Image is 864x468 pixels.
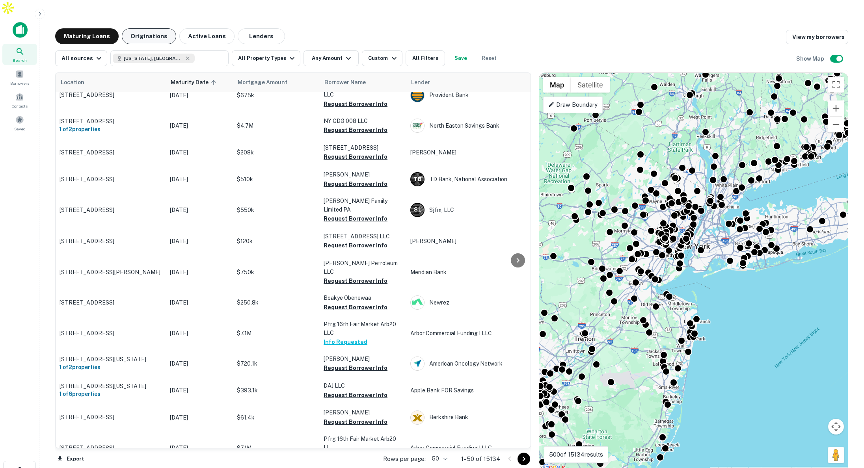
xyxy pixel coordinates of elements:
p: [STREET_ADDRESS][US_STATE] [60,356,162,363]
span: Borrowers [10,80,29,86]
p: [STREET_ADDRESS] [60,91,162,98]
p: Arbor Commercial Funding I LLC [410,444,529,452]
div: Provident Bank [410,88,529,102]
p: Pfrg 16th Fair Market Arb20 LL [324,435,402,452]
button: Request Borrower Info [324,179,387,189]
p: [DATE] [170,386,229,395]
span: Borrower Name [324,78,366,87]
p: [DATE] [170,121,229,130]
p: $7.1M [237,444,316,452]
p: $208k [237,148,316,157]
p: [DATE] [170,444,229,452]
p: [STREET_ADDRESS] [60,414,162,421]
div: TD Bank, National Association [410,172,529,186]
p: $4.7M [237,121,316,130]
img: picture [411,296,424,309]
button: All sources [55,50,107,66]
button: Save your search to get updates of matches that match your search criteria. [448,50,473,66]
p: Rows per page: [383,454,426,464]
button: Reset [477,50,502,66]
button: Request Borrower Info [324,363,387,373]
div: North Easton Savings Bank [410,119,529,133]
div: American Oncology Network [410,357,529,371]
p: [DATE] [170,268,229,277]
p: $750k [237,268,316,277]
span: Saved [14,126,26,132]
a: Contacts [2,89,37,111]
button: Request Borrower Info [324,241,387,250]
p: $675k [237,91,316,100]
button: Request Borrower Info [324,125,387,135]
p: $550k [237,206,316,214]
p: 500 of 15134 results [549,450,603,459]
p: S L [414,206,421,214]
span: Search [13,57,27,63]
span: Contacts [12,103,28,109]
p: [STREET_ADDRESS] [60,299,162,306]
iframe: Chat Widget [825,405,864,443]
p: [DATE] [170,91,229,100]
p: [DATE] [170,359,229,368]
p: $720.1k [237,359,316,368]
span: [US_STATE], [GEOGRAPHIC_DATA], [GEOGRAPHIC_DATA] [124,55,183,62]
p: [PERSON_NAME] [324,408,402,417]
div: Berkshire Bank [410,410,529,425]
a: Search [2,44,37,65]
a: View my borrowers [786,30,848,44]
th: Mortgage Amount [233,73,320,92]
button: Zoom out [828,117,844,132]
p: [DATE] [170,175,229,184]
button: Any Amount [304,50,359,66]
p: $510k [237,175,316,184]
div: All sources [61,54,104,63]
p: Boakye Obenewaa [324,293,402,302]
div: Sjfm, LLC [410,203,529,217]
p: $120k [237,237,316,245]
th: Borrower Name [320,73,406,92]
p: [STREET_ADDRESS] [60,118,162,125]
p: [STREET_ADDRESS][PERSON_NAME] [60,269,162,276]
button: Custom [362,50,402,66]
img: picture [411,119,424,132]
p: T B [413,175,421,184]
img: picture [411,411,424,424]
button: Export [55,453,86,465]
button: Request Borrower Info [324,303,387,312]
button: Drag Pegman onto the map to open Street View [828,447,844,463]
p: [STREET_ADDRESS] [60,330,162,337]
p: [STREET_ADDRESS] [60,149,162,156]
p: [STREET_ADDRESS] [60,238,162,245]
p: NY CDG 008 LLC [324,117,402,125]
p: Draw Boundary [548,100,598,110]
th: Location [56,73,166,92]
span: Lender [411,78,430,87]
button: Request Borrower Info [324,152,387,162]
h6: 1 of 2 properties [60,125,162,134]
button: Request Borrower Info [324,214,387,223]
span: Location [60,78,84,87]
th: Lender [406,73,533,92]
p: [PERSON_NAME] [324,355,402,363]
h6: Show Map [796,54,825,63]
button: All Property Types [232,50,300,66]
div: Borrowers [2,67,37,88]
p: [PERSON_NAME] [324,170,402,179]
p: $7.1M [237,329,316,338]
p: Meridian Bank [410,268,529,277]
button: Lenders [238,28,285,44]
p: $250.8k [237,298,316,307]
div: Saved [2,112,37,134]
button: Go to next page [518,453,530,465]
img: capitalize-icon.png [13,22,28,38]
p: [STREET_ADDRESS] [60,176,162,183]
button: Request Borrower Info [324,276,387,286]
p: [DATE] [170,148,229,157]
h6: 1 of 2 properties [60,363,162,371]
button: Request Borrower Info [324,417,387,427]
p: [PERSON_NAME] [410,237,529,245]
p: [PERSON_NAME] Petroleum LLC [324,259,402,276]
button: Show street map [543,77,571,93]
p: Pfrg 16th Fair Market Arb20 LLC [324,320,402,337]
p: $61.4k [237,413,316,422]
